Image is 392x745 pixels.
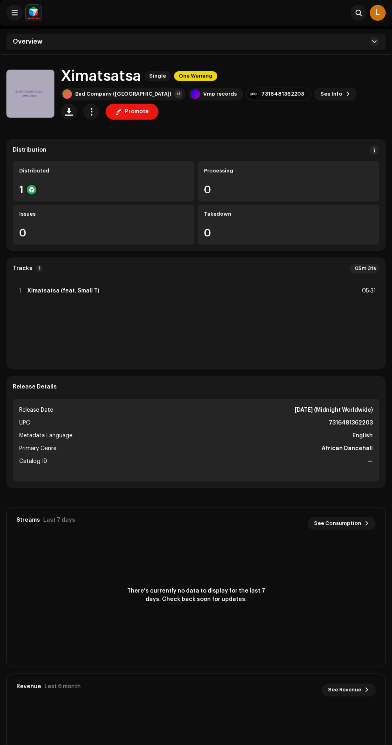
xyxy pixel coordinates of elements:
div: 05m 31s [350,264,379,273]
span: Single [144,71,171,81]
strong: African Dancehall [322,444,373,453]
strong: — [368,457,373,466]
span: There's currently no data to display for the last 7 days. Check back soon for updates. [124,587,268,604]
strong: 7316481362203 [329,418,373,428]
span: Release Date [19,405,53,415]
div: Distribution [13,147,46,153]
h1: Ximatsatsa [61,68,141,84]
button: See Revenue [322,683,376,696]
div: 05:31 [358,286,376,296]
button: See Consumption [308,517,376,530]
span: Overview [13,38,42,45]
div: Distributed [19,168,188,174]
div: Processing [204,168,373,174]
div: 7316481362203 [261,91,304,97]
span: One Warning [174,71,217,81]
img: 35cfce89-1bef-49c7-b5b7-f5c90526bcdd [6,70,54,118]
div: Takedown [204,211,373,217]
div: Vmp records [203,91,237,97]
img: feab3aad-9b62-475c-8caf-26f15a9573ee [26,5,42,21]
span: See Revenue [328,682,361,698]
div: Streams [16,517,40,523]
div: +1 [174,90,182,98]
div: Last 6 month [44,683,81,690]
span: Metadata Language [19,431,72,441]
button: See Info [314,88,357,100]
strong: English [352,431,373,441]
strong: Ximatsatsa (feat. Small T) [27,288,99,294]
span: See Info [320,86,342,102]
span: UPC [19,418,30,428]
strong: Tracks [13,265,32,272]
div: L [370,5,386,21]
span: Primary Genre [19,444,56,453]
strong: [DATE] (Midnight Worldwide) [295,405,373,415]
p-badge: 1 [36,265,43,272]
div: Issues [19,211,188,217]
span: Catalog ID [19,457,47,466]
span: See Consumption [314,515,361,531]
div: Last 7 days [43,517,75,523]
span: Promote [125,104,149,120]
div: Revenue [16,683,41,690]
strong: Release Details [13,384,57,390]
div: Bad Company ([GEOGRAPHIC_DATA]) [75,91,171,97]
button: Promote [106,104,158,120]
